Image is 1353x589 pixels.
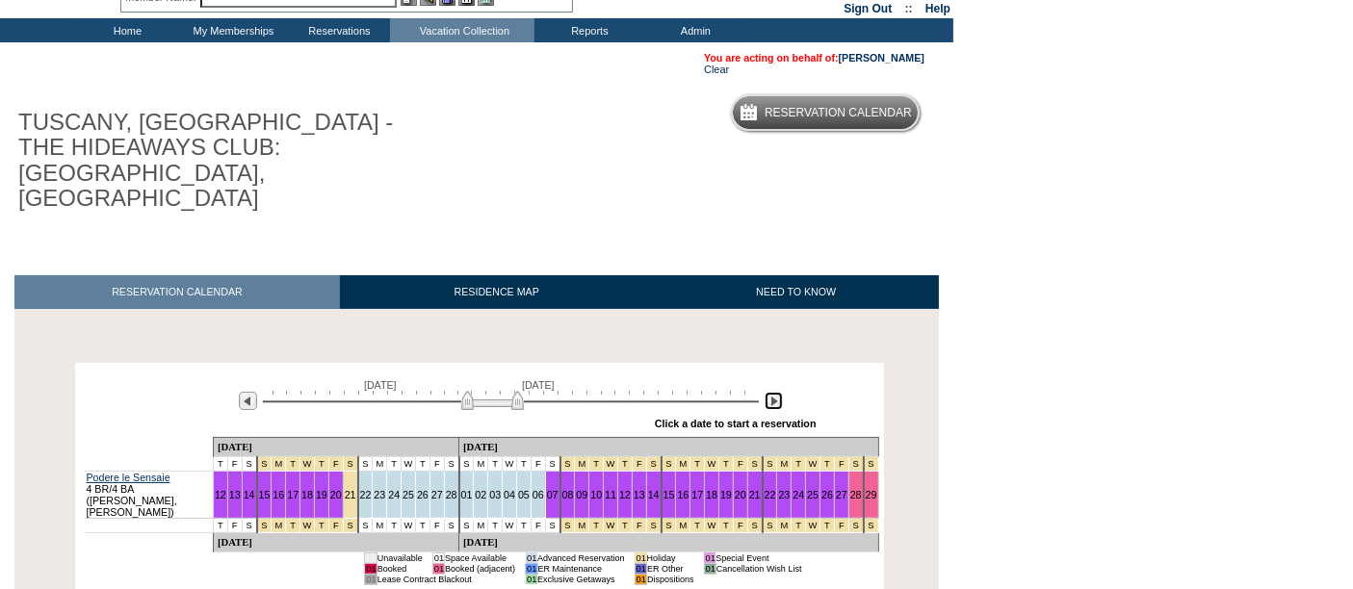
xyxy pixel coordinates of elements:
td: T [517,456,532,471]
a: 19 [316,489,327,500]
a: 06 [533,489,544,500]
td: S [444,518,458,532]
span: You are acting on behalf of: [704,52,924,64]
td: 01 [526,574,537,584]
td: Spring Break Wk 3 2026 [777,456,792,471]
a: 09 [576,489,587,500]
td: Spring Break Wk 1 2026 [632,456,646,471]
td: Spring Break Wk 1 2026 [589,518,604,532]
a: 11 [605,489,616,500]
a: 12 [619,489,631,500]
a: 24 [793,489,804,500]
td: Spring Break Wk 3 2026 [763,518,777,532]
td: W [503,518,517,532]
td: Advanced Reservation [537,552,625,563]
td: Spring Break Wk 1 2026 [618,518,633,532]
td: Spring Break Wk 1 2026 [560,518,575,532]
a: 14 [648,489,660,500]
a: 25 [403,489,414,500]
td: Spring Break Wk 2 2026 [747,518,762,532]
td: Spring Break Wk 2 2026 [705,518,719,532]
span: [DATE] [364,379,397,391]
td: Space Available [445,552,516,563]
td: F [227,456,242,471]
td: Spring Break Wk 3 2026 [792,456,806,471]
a: 21 [749,489,761,500]
a: 16 [273,489,284,500]
td: Spring Break Wk 3 2026 [763,456,777,471]
td: President's Week 2026 [300,518,315,532]
td: F [531,456,545,471]
td: President's Week 2026 [286,518,300,532]
td: Special Event [716,552,801,563]
a: 18 [706,489,717,500]
td: T [416,518,430,532]
td: Holiday [647,552,694,563]
td: President's Week 2026 [328,456,343,471]
a: 23 [778,489,790,500]
h1: TUSCANY, [GEOGRAPHIC_DATA] - THE HIDEAWAYS CLUB: [GEOGRAPHIC_DATA], [GEOGRAPHIC_DATA] [14,106,446,216]
a: Sign Out [844,2,892,15]
td: President's Week 2026 [314,518,328,532]
a: 03 [489,489,501,500]
td: Spring Break Wk 2 2026 [690,456,705,471]
a: 28 [446,489,457,500]
img: Previous [239,392,257,410]
td: Cancellation Wish List [716,563,801,574]
td: Spring Break Wk 3 2026 [792,518,806,532]
a: 07 [547,489,559,500]
td: Spring Break Wk 3 2026 [834,518,848,532]
td: S [545,456,559,471]
a: 20 [330,489,342,500]
td: S [242,518,256,532]
a: 21 [345,489,356,500]
td: Spring Break Wk 2 2026 [719,456,734,471]
td: Spring Break Wk 2 2026 [676,456,690,471]
td: Spring Break Wk 1 2026 [589,456,604,471]
td: President's Week 2026 [272,456,286,471]
td: 01 [365,552,377,563]
td: S [444,456,458,471]
td: 01 [432,563,444,574]
td: S [459,456,474,471]
a: 28 [850,489,862,500]
td: Spring Break Wk 2 2026 [676,518,690,532]
a: 24 [388,489,400,500]
td: 01 [704,552,716,563]
td: F [429,518,444,532]
td: Spring Break Wk 1 2026 [632,518,646,532]
td: W [402,456,416,471]
td: S [459,518,474,532]
a: 05 [518,489,530,500]
td: [DATE] [213,532,458,551]
td: Spring Break Wk 4 2026 [864,518,878,532]
td: President's Week 2026 [257,456,272,471]
td: W [503,456,517,471]
td: T [387,518,402,532]
td: Spring Break Wk 1 2026 [604,456,618,471]
td: M [474,518,488,532]
a: 08 [562,489,574,500]
span: [DATE] [522,379,555,391]
td: M [373,518,387,532]
td: M [373,456,387,471]
td: [DATE] [459,532,878,551]
a: 15 [663,489,675,500]
td: Spring Break Wk 2 2026 [719,518,734,532]
td: W [402,518,416,532]
td: F [531,518,545,532]
td: Spring Break Wk 3 2026 [820,456,835,471]
td: President's Week 2026 [328,518,343,532]
td: President's Week 2026 [343,518,357,532]
a: [PERSON_NAME] [839,52,924,64]
td: [DATE] [459,437,878,456]
td: T [416,456,430,471]
a: 22 [765,489,776,500]
td: ER Maintenance [537,563,625,574]
td: Spring Break Wk 3 2026 [848,456,863,471]
td: Reservations [284,18,390,42]
td: T [517,518,532,532]
td: President's Week 2026 [300,456,315,471]
td: 01 [635,552,646,563]
td: 01 [635,574,646,584]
